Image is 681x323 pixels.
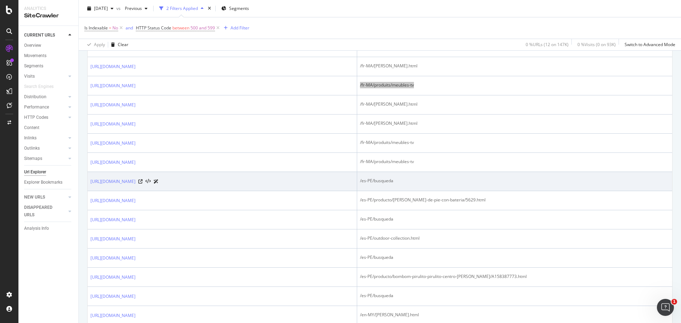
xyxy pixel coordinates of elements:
div: Switch to Advanced Mode [625,41,675,48]
span: No [112,23,118,33]
a: [URL][DOMAIN_NAME] [90,312,135,319]
div: Performance [24,104,49,111]
button: and [126,24,133,31]
div: Search Engines [24,83,54,90]
a: [URL][DOMAIN_NAME] [90,159,135,166]
div: Analytics [24,6,73,12]
div: Visits [24,73,35,80]
a: Performance [24,104,66,111]
div: Outlinks [24,145,40,152]
div: /es-PE/busqueda [360,254,669,261]
span: 500 and 599 [190,23,215,33]
div: Overview [24,42,41,49]
a: Content [24,124,73,132]
div: Clear [118,41,128,48]
div: Distribution [24,93,46,101]
div: /fr-MA/[PERSON_NAME].html [360,101,669,107]
div: Sitemaps [24,155,42,162]
a: [URL][DOMAIN_NAME] [90,197,135,204]
a: [URL][DOMAIN_NAME] [90,216,135,223]
a: [URL][DOMAIN_NAME] [90,140,135,147]
div: /es-PE/outdoor-collection.html [360,235,669,241]
button: Add Filter [221,24,249,32]
a: Visits [24,73,66,80]
div: /en-MY/[PERSON_NAME].html [360,312,669,318]
div: /fr-MA/[PERSON_NAME].html [360,120,669,127]
span: between [172,25,189,31]
div: /es-PE/producto/bombom-pirulito-pirulito-centro-[PERSON_NAME]/A158387773.html [360,273,669,280]
span: Is Indexable [84,25,108,31]
div: /es-PE/busqueda [360,178,669,184]
span: 1 [671,299,677,305]
div: Apply [94,41,105,48]
a: Movements [24,52,73,60]
div: 0 % Visits ( 0 on 93K ) [577,41,616,48]
button: Previous [122,3,150,14]
div: /es-PE/busqueda [360,216,669,222]
a: Analysis Info [24,225,73,232]
div: DISAPPEARED URLS [24,204,60,219]
button: View HTML Source [145,179,151,184]
a: AI Url Details [154,178,159,185]
a: NEW URLS [24,194,66,201]
a: [URL][DOMAIN_NAME] [90,121,135,128]
div: /fr-MA/[PERSON_NAME].html [360,63,669,69]
button: 2 Filters Applied [156,3,206,14]
a: [URL][DOMAIN_NAME] [90,178,135,185]
span: vs [116,5,122,11]
div: SiteCrawler [24,12,73,20]
div: times [206,5,212,12]
span: Segments [229,5,249,11]
a: Url Explorer [24,168,73,176]
a: Inlinks [24,134,66,142]
div: Analysis Info [24,225,49,232]
div: CURRENT URLS [24,32,55,39]
div: /fr-MA/produits/meubles-tv [360,82,669,88]
div: and [126,25,133,31]
span: 2025 Sep. 1st [94,5,108,11]
div: Add Filter [231,25,249,31]
div: Explorer Bookmarks [24,179,62,186]
a: DISAPPEARED URLS [24,204,66,219]
a: [URL][DOMAIN_NAME] [90,274,135,281]
div: NEW URLS [24,194,45,201]
a: [URL][DOMAIN_NAME] [90,63,135,70]
button: Switch to Advanced Mode [622,39,675,50]
button: Apply [84,39,105,50]
div: /es-PE/busqueda [360,293,669,299]
a: Segments [24,62,73,70]
div: HTTP Codes [24,114,48,121]
span: HTTP Status Code [136,25,171,31]
a: Explorer Bookmarks [24,179,73,186]
a: Overview [24,42,73,49]
a: [URL][DOMAIN_NAME] [90,101,135,108]
div: Inlinks [24,134,37,142]
a: [URL][DOMAIN_NAME] [90,255,135,262]
div: 2 Filters Applied [166,5,198,11]
a: Sitemaps [24,155,66,162]
a: Outlinks [24,145,66,152]
div: Segments [24,62,43,70]
div: /es-PE/producto/[PERSON_NAME]-de-pie-con-bateria/5629.html [360,197,669,203]
a: Distribution [24,93,66,101]
a: CURRENT URLS [24,32,66,39]
a: [URL][DOMAIN_NAME] [90,82,135,89]
span: Previous [122,5,142,11]
div: Url Explorer [24,168,46,176]
a: [URL][DOMAIN_NAME] [90,235,135,243]
a: Visit Online Page [138,179,143,184]
a: HTTP Codes [24,114,66,121]
div: /fr-MA/produits/meubles-tv [360,139,669,146]
a: Search Engines [24,83,61,90]
span: = [109,25,111,31]
div: Content [24,124,39,132]
a: [URL][DOMAIN_NAME] [90,293,135,300]
button: Segments [218,3,252,14]
div: /fr-MA/produits/meubles-tv [360,158,669,165]
div: 0 % URLs ( 12 on 147K ) [526,41,569,48]
div: Movements [24,52,46,60]
button: [DATE] [84,3,116,14]
button: Clear [108,39,128,50]
iframe: Intercom live chat [657,299,674,316]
